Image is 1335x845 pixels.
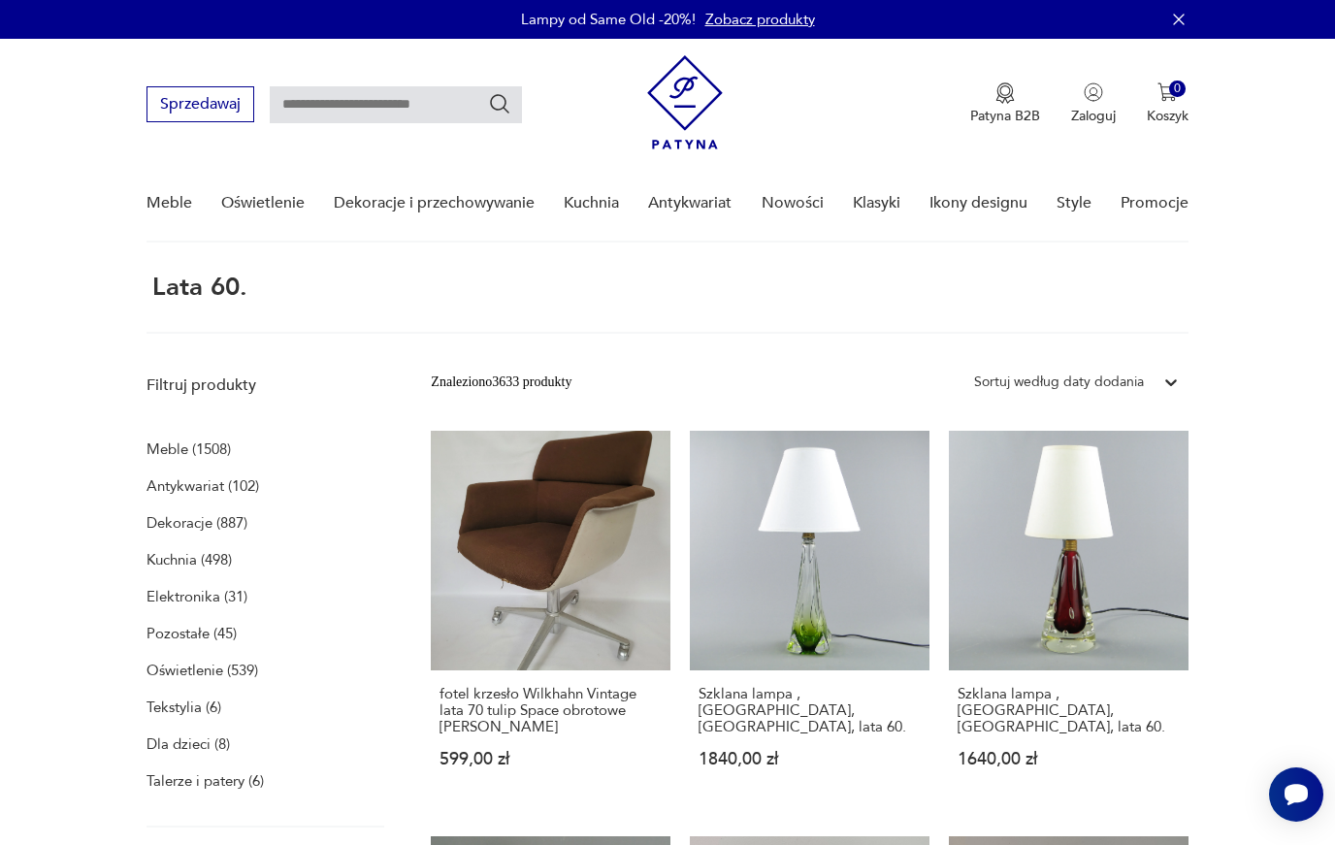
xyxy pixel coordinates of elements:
iframe: Smartsupp widget button [1269,767,1323,822]
a: Kuchnia (498) [147,546,232,573]
a: Nowości [762,166,824,241]
a: Talerze i patery (6) [147,767,264,795]
a: Ikony designu [929,166,1027,241]
h3: Szklana lampa , [GEOGRAPHIC_DATA], [GEOGRAPHIC_DATA], lata 60. [958,686,1180,735]
div: 0 [1169,81,1186,97]
a: Klasyki [853,166,900,241]
a: Meble [147,166,192,241]
p: 1640,00 zł [958,751,1180,767]
img: Ikona medalu [995,82,1015,104]
a: Szklana lampa , Val St Lambert, Belgia, lata 60.Szklana lampa , [GEOGRAPHIC_DATA], [GEOGRAPHIC_DA... [949,431,1188,805]
a: Zobacz produkty [705,10,815,29]
a: Szklana lampa , Val St Lambert, Belgia, lata 60.Szklana lampa , [GEOGRAPHIC_DATA], [GEOGRAPHIC_DA... [690,431,929,805]
button: Patyna B2B [970,82,1040,125]
p: 599,00 zł [440,751,662,767]
p: Patyna B2B [970,107,1040,125]
img: Ikona koszyka [1157,82,1177,102]
h3: fotel krzesło Wilkhahn Vintage lata 70 tulip Space obrotowe [PERSON_NAME] [440,686,662,735]
a: Ikona medaluPatyna B2B [970,82,1040,125]
button: Zaloguj [1071,82,1116,125]
a: Tekstylia (6) [147,694,221,721]
img: Ikonka użytkownika [1084,82,1103,102]
a: Sprzedawaj [147,99,254,113]
p: 1840,00 zł [699,751,921,767]
a: Oświetlenie [221,166,305,241]
a: Oświetlenie (539) [147,657,258,684]
button: Szukaj [488,92,511,115]
a: Pozostałe (45) [147,620,237,647]
p: Zaloguj [1071,107,1116,125]
a: Dla dzieci (8) [147,731,230,758]
a: Style [1057,166,1091,241]
a: Promocje [1121,166,1188,241]
h1: lata 60. [147,274,247,301]
p: Koszyk [1147,107,1188,125]
a: Dekoracje i przechowywanie [334,166,535,241]
a: Elektronika (31) [147,583,247,610]
button: Sprzedawaj [147,86,254,122]
a: Kuchnia [564,166,619,241]
p: Lampy od Same Old -20%! [521,10,696,29]
a: Dekoracje (887) [147,509,247,536]
img: Patyna - sklep z meblami i dekoracjami vintage [647,55,723,149]
p: Filtruj produkty [147,374,384,396]
a: fotel krzesło Wilkhahn Vintage lata 70 tulip Space obrotowe Georg Leowaldfotel krzesło Wilkhahn V... [431,431,670,805]
h3: Szklana lampa , [GEOGRAPHIC_DATA], [GEOGRAPHIC_DATA], lata 60. [699,686,921,735]
button: 0Koszyk [1147,82,1188,125]
a: Antykwariat [648,166,732,241]
a: Antykwariat (102) [147,472,259,500]
div: Sortuj według daty dodania [974,372,1144,393]
div: Znaleziono 3633 produkty [431,372,571,393]
a: Meble (1508) [147,436,231,463]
